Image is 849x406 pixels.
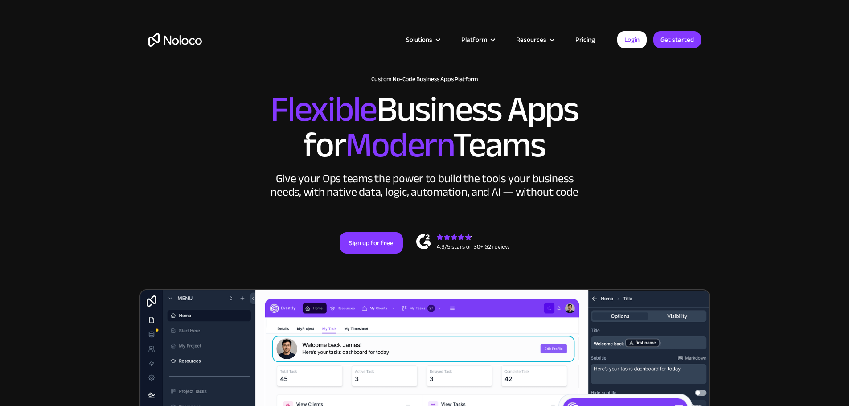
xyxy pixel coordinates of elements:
[617,31,647,48] a: Login
[406,34,432,45] div: Solutions
[564,34,606,45] a: Pricing
[653,31,701,48] a: Get started
[461,34,487,45] div: Platform
[340,232,403,254] a: Sign up for free
[450,34,505,45] div: Platform
[148,33,202,47] a: home
[395,34,450,45] div: Solutions
[269,172,581,199] div: Give your Ops teams the power to build the tools your business needs, with native data, logic, au...
[345,112,453,178] span: Modern
[516,34,546,45] div: Resources
[271,76,377,143] span: Flexible
[505,34,564,45] div: Resources
[148,92,701,163] h2: Business Apps for Teams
